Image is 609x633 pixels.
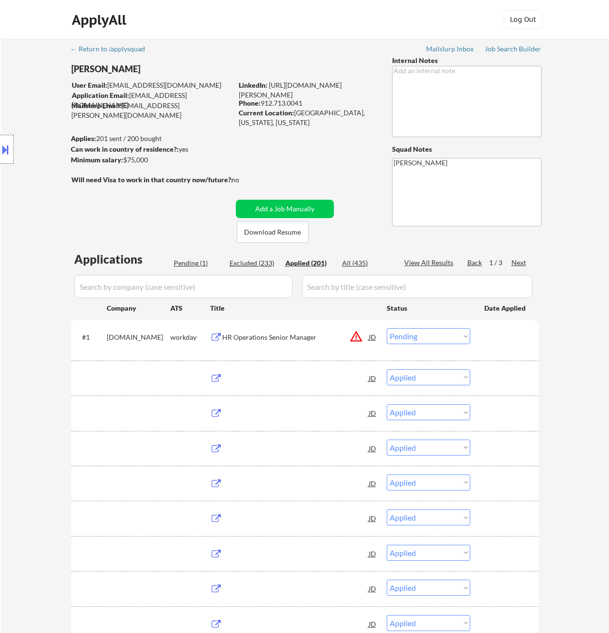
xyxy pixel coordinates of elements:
div: JD [368,615,378,633]
div: Mailslurp Inbox [426,46,475,52]
button: warning_amber [349,330,363,343]
button: Add a Job Manually [236,200,334,218]
button: Log Out [504,10,543,29]
div: Applied (201) [285,258,334,268]
a: Job Search Builder [485,45,542,55]
div: JD [368,369,378,387]
div: [GEOGRAPHIC_DATA], [US_STATE], [US_STATE] [239,108,376,127]
div: Date Applied [484,303,527,313]
div: ← Return to /applysquad [70,46,154,52]
div: Company [107,303,170,313]
div: Title [210,303,378,313]
div: JD [368,440,378,457]
div: HR Operations Senior Manager [222,332,369,342]
div: workday [170,332,210,342]
div: Excluded (233) [230,258,278,268]
div: JD [368,328,378,346]
div: 1 / 3 [489,258,511,268]
div: JD [368,404,378,422]
strong: LinkedIn: [239,81,267,89]
a: ← Return to /applysquad [70,45,154,55]
div: JD [368,509,378,527]
strong: Phone: [239,99,261,107]
div: JD [368,475,378,492]
div: Back [467,258,483,268]
div: no [231,175,259,185]
div: JD [368,580,378,597]
a: [URL][DOMAIN_NAME][PERSON_NAME] [239,81,342,99]
div: Next [511,258,527,268]
div: Status [387,299,470,316]
div: JD [368,545,378,562]
a: Mailslurp Inbox [426,45,475,55]
strong: Current Location: [239,109,294,117]
div: View All Results [404,258,456,268]
button: Download Resume [237,221,309,243]
div: Pending (1) [174,258,222,268]
input: Search by title (case sensitive) [302,275,532,298]
div: ATS [170,303,210,313]
div: Job Search Builder [485,46,542,52]
div: Squad Notes [392,144,542,154]
div: #1 [82,332,99,342]
div: Applications [74,253,170,265]
div: ApplyAll [72,12,129,28]
input: Search by company (case sensitive) [74,275,293,298]
div: [DOMAIN_NAME] [107,332,170,342]
div: Internal Notes [392,56,542,65]
div: All (435) [342,258,391,268]
div: 912.713.0041 [239,98,376,108]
